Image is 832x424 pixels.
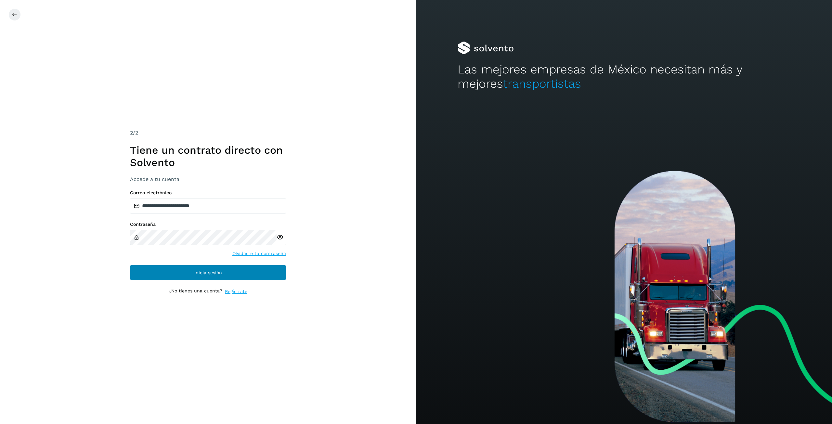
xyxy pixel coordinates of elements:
[130,222,286,227] label: Contraseña
[225,288,247,295] a: Regístrate
[130,130,133,136] span: 2
[194,270,222,275] span: Inicia sesión
[458,62,790,91] h2: Las mejores empresas de México necesitan más y mejores
[503,77,581,91] span: transportistas
[130,129,286,137] div: /2
[130,176,286,182] h3: Accede a tu cuenta
[130,265,286,280] button: Inicia sesión
[130,144,286,169] h1: Tiene un contrato directo con Solvento
[232,250,286,257] a: Olvidaste tu contraseña
[169,288,222,295] p: ¿No tienes una cuenta?
[130,190,286,196] label: Correo electrónico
